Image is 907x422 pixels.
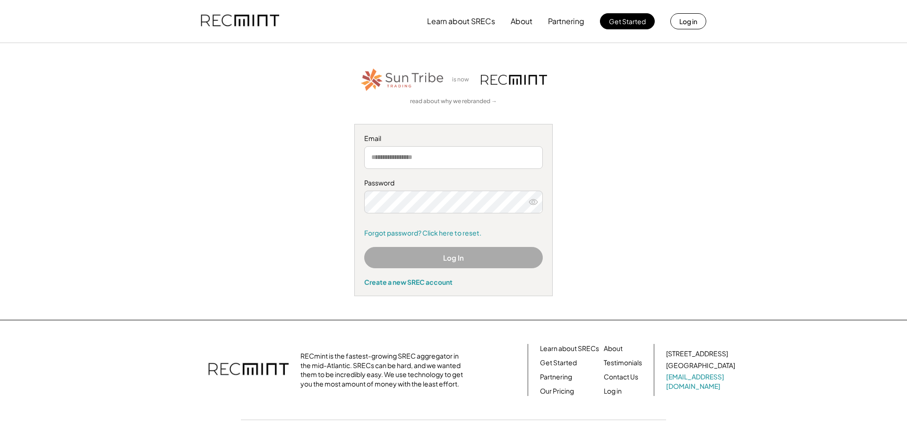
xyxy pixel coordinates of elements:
button: Log In [364,247,543,268]
div: [GEOGRAPHIC_DATA] [666,361,735,370]
img: recmint-logotype%403x.png [201,5,279,37]
div: [STREET_ADDRESS] [666,349,728,359]
a: read about why we rebranded → [410,97,497,105]
a: Our Pricing [540,387,574,396]
button: Get Started [600,13,655,29]
a: [EMAIL_ADDRESS][DOMAIN_NAME] [666,372,737,391]
a: Testimonials [604,358,642,368]
div: RECmint is the fastest-growing SREC aggregator in the mid-Atlantic. SRECs can be hard, and we wan... [300,352,468,388]
button: About [511,12,532,31]
img: STT_Horizontal_Logo%2B-%2BColor.png [360,67,445,93]
div: Password [364,178,543,188]
img: recmint-logotype%403x.png [481,75,547,85]
button: Partnering [548,12,584,31]
a: Contact Us [604,372,638,382]
div: is now [450,76,476,84]
button: Log in [670,13,706,29]
a: Get Started [540,358,577,368]
div: Email [364,134,543,143]
button: Learn about SRECs [427,12,495,31]
a: About [604,344,623,353]
a: Log in [604,387,622,396]
a: Forgot password? Click here to reset. [364,229,543,238]
div: Create a new SREC account [364,278,543,286]
a: Partnering [540,372,572,382]
img: recmint-logotype%403x.png [208,353,289,387]
a: Learn about SRECs [540,344,599,353]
